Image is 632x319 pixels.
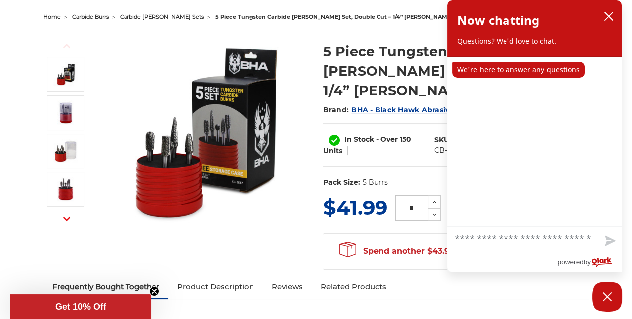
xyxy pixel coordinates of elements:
[43,276,168,298] a: Frequently Bought Together
[120,13,204,20] a: carbide [PERSON_NAME] sets
[592,282,622,312] button: Close Chatbox
[72,13,109,20] a: carbide burrs
[601,9,617,24] button: close chatbox
[376,135,398,144] span: - Over
[323,177,360,188] dt: Pack Size:
[323,195,387,220] span: $41.99
[400,135,411,144] span: 150
[434,145,464,156] dd: CB-SET2
[447,57,622,226] div: chat
[584,256,591,268] span: by
[457,36,612,46] p: Questions? We'd love to chat.
[10,294,151,319] div: Get 10% OffClose teaser
[53,100,78,125] img: burr kit for metal grinding
[323,105,349,114] span: Brand:
[323,146,342,155] span: Units
[53,177,78,202] img: die grinder bit case
[55,208,79,230] button: Next
[168,276,263,298] a: Product Description
[434,135,451,145] dt: SKU:
[43,13,61,20] a: home
[452,62,585,78] p: We're here to answer any questions
[557,253,622,272] a: Powered by Olark
[55,35,79,57] button: Previous
[263,276,312,298] a: Reviews
[215,13,453,20] span: 5 piece tungsten carbide [PERSON_NAME] set, double cut – 1/4” [PERSON_NAME]
[323,42,589,100] h1: 5 Piece Tungsten Carbide [PERSON_NAME] Set, Double Cut – 1/4” [PERSON_NAME]
[312,276,395,298] a: Related Products
[457,10,539,30] h2: Now chatting
[53,62,78,87] img: BHA Double Cut Carbide Burr 5 Piece Set, 1/4" Shank
[107,31,306,231] img: BHA Double Cut Carbide Burr 5 Piece Set, 1/4" Shank
[55,302,106,312] span: Get 10% Off
[351,105,458,114] a: BHA - Black Hawk Abrasives
[339,246,572,256] span: Spend another $43.90 to qualify for free shipping!
[149,286,159,296] button: Close teaser
[362,177,387,188] dd: 5 Burrs
[344,135,374,144] span: In Stock
[597,230,622,253] button: Send message
[53,139,78,163] img: tungsten carbide rotary burr set
[557,256,583,268] span: powered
